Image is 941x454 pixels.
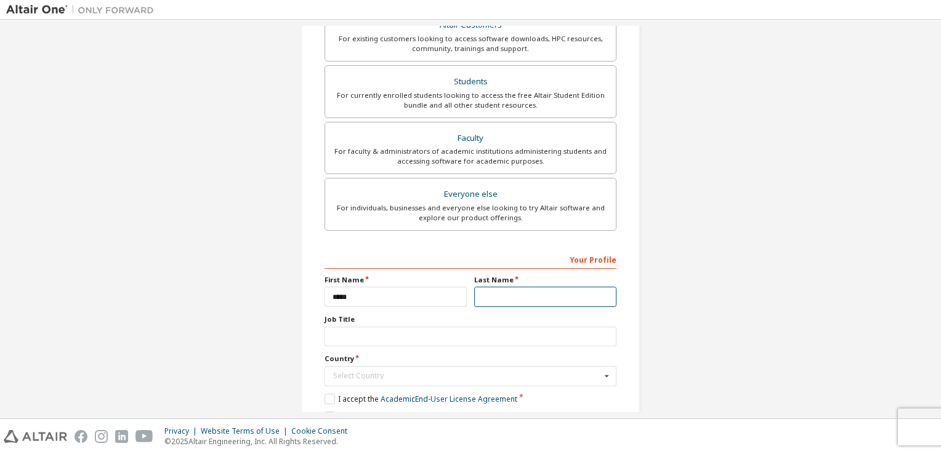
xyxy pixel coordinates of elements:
img: instagram.svg [95,430,108,443]
label: I would like to receive marketing emails from Altair [325,412,516,422]
div: For currently enrolled students looking to access the free Altair Student Edition bundle and all ... [333,90,608,110]
label: Job Title [325,314,616,324]
div: Select Country [333,372,601,380]
div: Cookie Consent [291,426,355,436]
label: First Name [325,275,467,285]
a: Academic End-User License Agreement [381,394,517,404]
div: For existing customers looking to access software downloads, HPC resources, community, trainings ... [333,34,608,54]
label: Last Name [474,275,616,285]
div: Faculty [333,130,608,147]
img: Altair One [6,4,160,16]
div: Everyone else [333,186,608,203]
img: linkedin.svg [115,430,128,443]
label: I accept the [325,394,517,404]
div: Students [333,73,608,90]
div: For faculty & administrators of academic institutions administering students and accessing softwa... [333,146,608,166]
div: For individuals, businesses and everyone else looking to try Altair software and explore our prod... [333,203,608,223]
p: © 2025 Altair Engineering, Inc. All Rights Reserved. [164,436,355,447]
div: Your Profile [325,249,616,269]
div: Website Terms of Use [201,426,291,436]
img: youtube.svg [135,430,153,443]
div: Privacy [164,426,201,436]
img: altair_logo.svg [4,430,67,443]
label: Country [325,354,616,364]
img: facebook.svg [75,430,87,443]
